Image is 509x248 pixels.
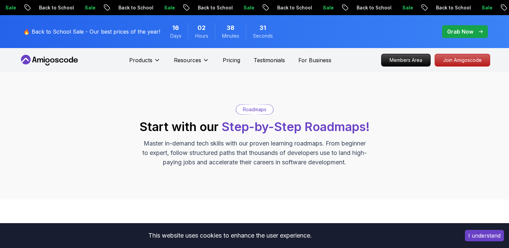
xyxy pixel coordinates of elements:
[381,54,431,67] a: Members Area
[476,4,498,11] p: Sale
[140,120,370,133] h2: Start with our
[351,4,397,11] p: Back to School
[381,54,430,66] p: Members Area
[192,4,238,11] p: Back to School
[465,230,504,241] button: Accept cookies
[170,33,181,39] span: Days
[318,4,339,11] p: Sale
[431,4,476,11] p: Back to School
[129,56,152,64] p: Products
[243,106,266,113] p: Roadmaps
[129,56,160,70] button: Products
[435,54,490,66] p: Join Amigoscode
[447,28,473,36] p: Grab Now
[174,56,201,64] p: Resources
[259,23,266,33] span: 31 Seconds
[435,54,490,67] a: Join Amigoscode
[222,33,239,39] span: Minutes
[197,23,206,33] span: 2 Hours
[272,4,318,11] p: Back to School
[174,56,209,70] button: Resources
[23,28,160,36] p: 🔥 Back to School Sale - Our best prices of the year!
[254,56,285,64] a: Testimonials
[79,4,101,11] p: Sale
[238,4,260,11] p: Sale
[298,56,331,64] a: For Business
[34,4,79,11] p: Back to School
[253,33,273,39] span: Seconds
[172,23,179,33] span: 16 Days
[113,4,159,11] p: Back to School
[226,23,234,33] span: 38 Minutes
[195,33,208,39] span: Hours
[397,4,419,11] p: Sale
[223,56,240,64] a: Pricing
[5,228,455,243] div: This website uses cookies to enhance the user experience.
[222,119,370,134] span: Step-by-Step Roadmaps!
[142,139,368,167] p: Master in-demand tech skills with our proven learning roadmaps. From beginner to expert, follow s...
[159,4,180,11] p: Sale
